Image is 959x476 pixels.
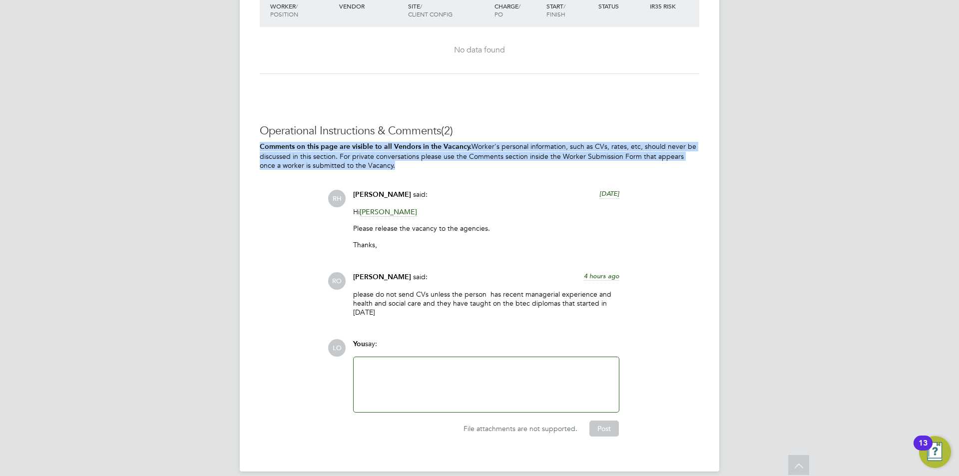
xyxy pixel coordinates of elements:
span: LO [328,339,346,357]
button: Post [589,421,619,437]
span: [PERSON_NAME] [353,190,411,199]
span: said: [413,272,428,281]
p: Please release the vacancy to the agencies. [353,224,619,233]
div: say: [353,339,619,357]
div: 13 [919,443,928,456]
span: [PERSON_NAME] [360,207,417,217]
span: / Finish [546,2,565,18]
p: Hi [353,207,619,216]
span: [DATE] [599,189,619,198]
p: please do not send CVs unless the person has recent managerial experience and health and social c... [353,290,619,317]
span: RH [328,190,346,207]
p: Worker's personal information, such as CVs, rates, etc, should never be discussed in this section... [260,142,699,170]
span: (2) [441,124,453,137]
span: / Client Config [408,2,453,18]
span: File attachments are not supported. [464,424,577,433]
span: You [353,340,365,348]
button: Open Resource Center, 13 new notifications [919,436,951,468]
span: [PERSON_NAME] [353,273,411,281]
div: No data found [270,45,689,55]
span: / Position [270,2,298,18]
span: RO [328,272,346,290]
span: 4 hours ago [584,272,619,280]
b: Comments on this page are visible to all Vendors in the Vacancy. [260,142,472,151]
span: / PO [494,2,520,18]
h3: Operational Instructions & Comments [260,124,699,138]
span: said: [413,190,428,199]
p: Thanks, [353,240,619,249]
